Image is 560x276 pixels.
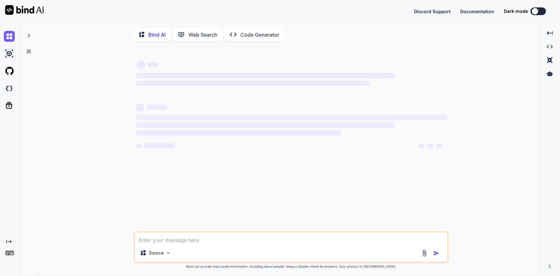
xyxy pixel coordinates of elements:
p: Code Generator [240,31,279,39]
img: icon [433,250,440,256]
span: Discord Support [414,9,451,14]
img: Pick Models [166,250,171,256]
img: attachment [421,249,428,257]
p: Web Search [188,31,218,39]
img: ai-studio [4,48,15,59]
img: Bind AI [5,5,44,15]
span: ‌ [136,123,394,128]
p: Source [149,250,164,256]
span: ‌ [136,130,341,136]
span: Dark mode [504,8,528,14]
span: ‌ [437,143,442,148]
span: ‌ [136,60,145,69]
img: githubLight [4,66,15,76]
button: Discord Support [414,8,451,15]
p: Bind AI [148,31,166,39]
span: ‌ [136,115,447,120]
span: ‌ [136,73,394,78]
span: ‌ [147,105,167,110]
p: Bind can provide inaccurate information, including about people. Always double-check its answers.... [134,264,448,269]
span: ‌ [148,62,158,67]
span: ‌ [136,143,142,148]
button: Documentation [460,8,494,15]
span: ‌ [136,81,369,86]
span: ‌ [428,143,433,148]
span: Documentation [460,9,494,14]
img: darkCloudIdeIcon [4,83,15,94]
span: ‌ [144,143,175,148]
img: chat [4,31,15,42]
span: ‌ [136,103,144,111]
span: ‌ [419,143,424,148]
